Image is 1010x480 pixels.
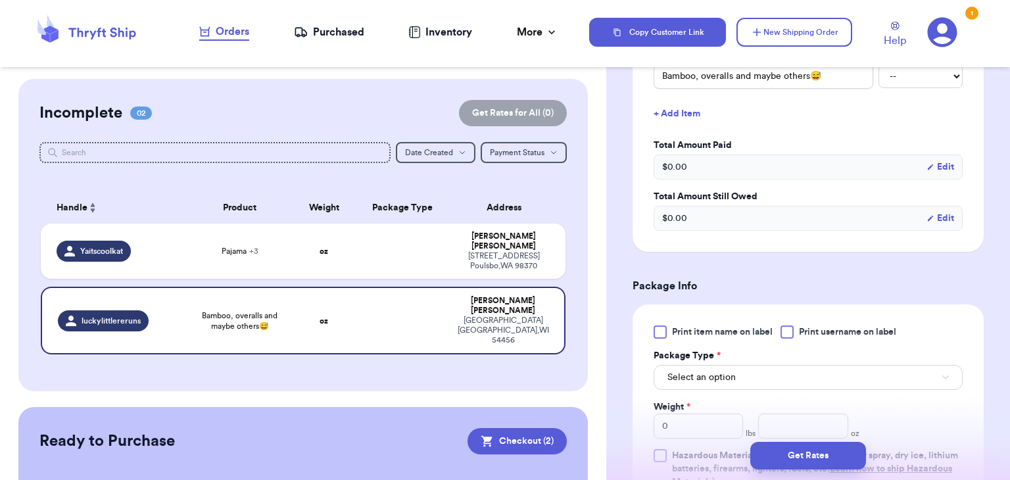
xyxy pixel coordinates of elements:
[458,231,550,251] div: [PERSON_NAME] [PERSON_NAME]
[408,24,472,40] a: Inventory
[294,24,364,40] a: Purchased
[320,317,328,325] strong: oz
[662,212,687,225] span: $ 0.00
[130,107,152,120] span: 02
[481,142,567,163] button: Payment Status
[667,371,736,384] span: Select an option
[199,24,249,41] a: Orders
[654,365,963,390] button: Select an option
[356,192,450,224] th: Package Type
[654,400,690,414] label: Weight
[450,192,565,224] th: Address
[458,251,550,271] div: [STREET_ADDRESS] Poulsbo , WA 98370
[851,428,859,439] span: oz
[458,296,548,316] div: [PERSON_NAME] [PERSON_NAME]
[459,100,567,126] button: Get Rates for All (0)
[750,442,866,469] button: Get Rates
[468,428,567,454] button: Checkout (2)
[926,160,954,174] button: Edit
[884,22,906,49] a: Help
[589,18,726,47] button: Copy Customer Link
[199,24,249,39] div: Orders
[39,103,122,124] h2: Incomplete
[222,246,258,256] span: Pajama
[654,349,721,362] label: Package Type
[405,149,453,156] span: Date Created
[926,212,954,225] button: Edit
[662,160,687,174] span: $ 0.00
[57,201,87,215] span: Handle
[396,142,475,163] button: Date Created
[884,33,906,49] span: Help
[517,24,558,40] div: More
[39,431,175,452] h2: Ready to Purchase
[195,310,285,331] span: Bamboo, overalls and maybe others😅
[80,246,123,256] span: Yaitscoolkat
[648,99,968,128] button: + Add Item
[672,325,773,339] span: Print item name on label
[965,7,978,20] div: 1
[458,316,548,345] div: [GEOGRAPHIC_DATA] [GEOGRAPHIC_DATA] , WI 54456
[633,278,984,294] h3: Package Info
[293,192,356,224] th: Weight
[87,200,98,216] button: Sort ascending
[249,247,258,255] span: + 3
[746,428,756,439] span: lbs
[490,149,544,156] span: Payment Status
[736,18,852,47] button: New Shipping Order
[39,142,391,163] input: Search
[320,247,328,255] strong: oz
[82,316,141,326] span: luckylittlereruns
[187,192,293,224] th: Product
[927,17,957,47] a: 1
[654,190,963,203] label: Total Amount Still Owed
[654,139,963,152] label: Total Amount Paid
[799,325,896,339] span: Print username on label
